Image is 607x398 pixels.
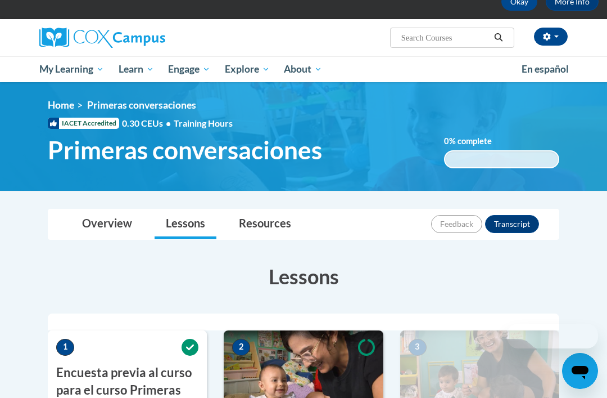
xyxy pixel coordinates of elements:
span: About [284,62,322,76]
label: % complete [444,135,509,147]
span: Training Hours [174,118,233,128]
button: Search [490,31,507,44]
div: Main menu [31,56,576,82]
a: Lessons [155,209,216,239]
input: Search Courses [400,31,490,44]
a: Resources [228,209,302,239]
iframe: Message from company [507,324,598,348]
h3: Lessons [48,262,559,290]
a: Engage [161,56,218,82]
span: 3 [409,339,427,356]
span: Engage [168,62,210,76]
a: Cox Campus [39,28,204,48]
a: Overview [71,209,143,239]
span: Primeras conversaciones [87,99,196,111]
a: About [277,56,330,82]
img: Cox Campus [39,28,165,48]
button: Feedback [431,215,482,233]
span: Primeras conversaciones [48,135,322,165]
span: 1 [56,339,74,356]
span: Explore [225,62,270,76]
button: Transcript [485,215,539,233]
button: Account Settings [534,28,568,46]
span: En español [522,63,569,75]
a: Home [48,99,74,111]
span: • [166,118,171,128]
iframe: Button to launch messaging window [562,353,598,389]
a: Learn [111,56,161,82]
a: En español [514,57,576,81]
a: My Learning [32,56,111,82]
span: 2 [232,339,250,356]
span: My Learning [39,62,104,76]
span: 0 [444,136,449,146]
a: Explore [218,56,277,82]
span: Learn [119,62,154,76]
span: 0.30 CEUs [122,117,174,129]
span: IACET Accredited [48,118,119,129]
